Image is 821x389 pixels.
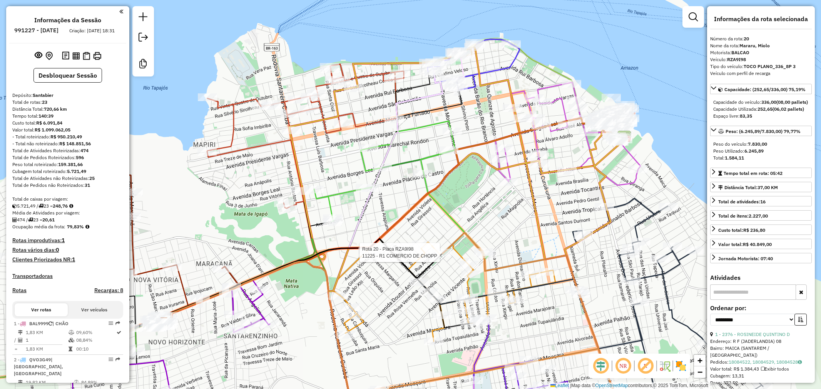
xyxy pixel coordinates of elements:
h4: Atividades [710,274,812,281]
strong: 23 [42,99,47,105]
strong: 2.227,00 [749,213,768,219]
div: Peso: (6.245,89/7.830,00) 79,77% [710,138,812,165]
strong: R$ 1.099.062,05 [35,127,70,133]
div: Cubagem total roteirizado: [12,168,123,175]
strong: R$ 40.849,00 [743,241,772,247]
div: Atividade não roteirizada - LUIS EDUARDO GATO LO [599,113,618,120]
div: Tipo do veículo: [710,63,812,70]
i: Rota otimizada [117,330,121,335]
i: Total de Atividades [12,218,17,222]
div: Atividade não roteirizada - JAIR BATISTA DOS ANJ [602,111,621,119]
span: 1 - [14,321,69,326]
span: Ocultar NR [614,357,632,375]
div: Atividade não roteirizada - JO�O SOUSA DOS SANTO [153,312,172,320]
span: − [697,367,702,377]
strong: RZA9I98 [727,57,746,62]
i: Distância Total [18,330,23,335]
div: Valor total: [12,126,123,133]
div: Atividade não roteirizada - 53.352.717 FLAVIO DA [615,115,634,122]
div: Distância Total: [12,106,123,113]
a: Capacidade: (252,65/336,00) 75,19% [710,84,812,94]
div: Número da rota: [710,35,812,42]
div: Atividade não roteirizada - IAN CLEVER MARQUES D [605,113,625,120]
button: Logs desbloquear sessão [60,50,71,62]
div: Endereço: R F (JADERLANDIA) 08 [710,338,812,345]
a: Total de itens:2.227,00 [710,210,812,221]
strong: 336,00 [761,99,776,105]
i: % de utilização do peso [74,380,79,385]
i: Total de rotas [38,204,43,208]
span: | [570,383,571,388]
strong: 1 [72,256,75,263]
a: 18084522, 18084529, 18084528 [729,359,802,365]
div: Atividade não roteirizada - DOUGLAS VILELA [594,118,613,126]
img: Porto [617,130,631,143]
button: Exibir sessão original [33,50,44,62]
i: Meta Caixas/viagem: 1,00 Diferença: 247,76 [69,204,73,208]
div: Atividade não roteirizada - DOUGLAS VILELA [597,118,616,126]
strong: Santabier [33,92,54,98]
div: Atividade não roteirizada - W T ARAUJO GOES COME [610,115,629,123]
strong: 31 [85,182,90,188]
div: Atividade não roteirizada - A L F DA ROCHA COMER [159,316,178,323]
label: Ordenar por: [710,303,812,313]
div: Atividade não roteirizada - EVA CONCEI��O DOS SA [602,114,622,121]
div: - Total roteirizado: [12,133,123,140]
div: Distância Total: [718,184,778,191]
a: Valor total:R$ 40.849,00 [710,239,812,249]
div: Cubagem: 13,31 [710,372,812,379]
div: Atividade não roteirizada - COMERCIO DE PETROLEO [601,110,620,118]
div: Valor total: R$ 1.384,43 [710,366,812,372]
span: + [697,356,702,365]
div: Atividade não roteirizada - CAIO CEZAR [599,116,619,124]
span: Total de atividades: [718,199,766,204]
a: Clique aqui para minimizar o painel [119,7,123,16]
div: Total: [713,155,809,161]
div: Total de Atividades Roteirizadas: [12,147,123,154]
td: 09,60% [76,329,116,336]
div: Atividade não roteirizada - JOAO MELO DE VASCONC [600,108,619,116]
div: Peso Utilizado: [713,148,809,155]
div: - Total não roteirizado: [12,140,123,147]
div: Total de rotas: [12,99,123,106]
div: Total de caixas por viagem: [12,196,123,203]
strong: R$ 148.851,56 [59,141,91,146]
strong: 596 [76,155,84,160]
div: Atividade não roteirizada - JO�O SOUSA DOS SANTO [159,312,178,320]
div: Peso: 372,50 [710,379,812,386]
strong: 252,65 [757,106,773,112]
span: 2 - [14,357,63,376]
button: Ordem crescente [794,314,807,326]
td: 1,83 KM [25,329,68,336]
strong: 7.830,00 [748,141,767,147]
a: Exibir filtros [686,9,701,25]
td: 00:10 [76,345,116,353]
div: Capacidade do veículo: [713,99,809,106]
div: Bairro: MAICA (SANTAREM / [GEOGRAPHIC_DATA]) [710,345,812,359]
div: Atividade não roteirizada - W T ARAUJO GOES COME [618,117,637,125]
div: Criação: [DATE] 18:31 [66,27,118,34]
div: Atividade não roteirizada - MAX CORDEIRO BENTES [612,105,632,113]
td: 1,83 KM [25,345,68,353]
div: Pedidos: [710,359,812,366]
div: Atividade não roteirizada - MATEUS BRITO DA SILV [620,115,639,122]
div: 474 / 23 = [12,216,123,223]
a: Peso: (6.245,89/7.830,00) 79,77% [710,126,812,136]
td: 84,89% [81,379,120,386]
div: Total de Atividades não Roteirizadas: [12,175,123,182]
a: OpenStreetMap [595,383,628,388]
a: Total de atividades:16 [710,196,812,206]
div: Capacidade Utilizada: [713,106,809,113]
div: Custo total: [718,227,765,234]
div: Depósito: [12,92,123,99]
span: 37,00 KM [757,185,778,190]
div: Atividade não roteirizada - ADILENE DE SOUSA ALV [605,106,625,114]
strong: 20 [744,36,749,42]
strong: 20,61 [42,217,55,223]
a: Tempo total em rota: 05:42 [710,168,812,178]
em: Rota exportada [115,321,120,326]
h4: Rotas [12,287,27,294]
div: Total de Pedidos Roteirizados: [12,154,123,161]
i: % de utilização da cubagem [69,338,74,342]
span: Ocupação média da frota: [12,224,65,229]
